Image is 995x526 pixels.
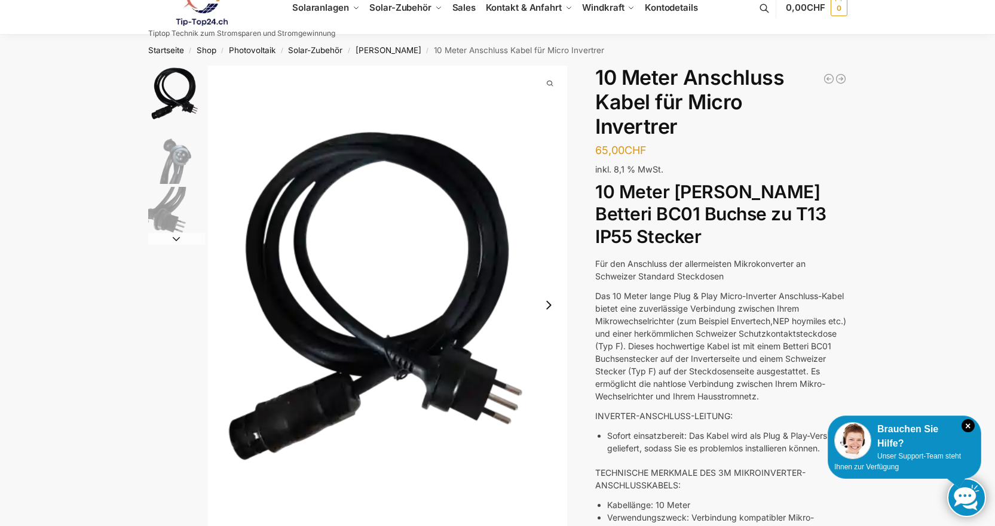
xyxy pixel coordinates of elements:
[834,422,975,451] div: Brauchen Sie Hilfe?
[216,46,229,56] span: /
[486,2,562,13] span: Kontakt & Anfahrt
[356,45,421,55] a: [PERSON_NAME]
[148,30,335,37] p: Tiptop Technik zum Stromsparen und Stromgewinnung
[197,45,216,55] a: Shop
[369,2,431,13] span: Solar-Zubehör
[807,2,825,13] span: CHF
[595,144,647,156] bdi: 65,00
[595,257,847,282] p: Für den Anschluss der allermeisten Mikrokonverter an Schweizer Standard Steckdosen
[582,2,624,13] span: Windkraft
[834,422,871,459] img: Customer service
[292,2,349,13] span: Solaranlagen
[145,66,205,125] li: 1 / 3
[595,410,847,422] p: INVERTER-ANSCHLUSS-LEITUNG:
[452,2,476,13] span: Sales
[229,45,275,55] a: Photovoltaik
[595,181,847,248] h2: 10 Meter [PERSON_NAME] Betteri BC01 Buchse zu T13 IP55 Stecker
[595,66,847,139] h1: 10 Meter Anschluss Kabel für Micro Invertrer
[127,35,868,66] nav: Breadcrumb
[148,45,184,55] a: Startseite
[595,164,663,174] span: inkl. 8,1 % MwSt.
[834,452,961,471] span: Unser Support-Team steht Ihnen zur Verfügung
[595,466,847,491] p: TECHNISCHE MERKMALE DES 3M MIKROINVERTER-ANSCHLUSSKABELS:
[288,45,342,55] a: Solar-Zubehör
[184,46,197,56] span: /
[342,46,355,56] span: /
[823,73,835,85] a: Solar Kabel Verlängerung MC4 10 Meter
[148,233,205,245] button: Next slide
[145,185,205,245] li: 3 / 3
[421,46,434,56] span: /
[786,2,825,13] span: 0,00
[607,499,847,511] li: Kabellänge: 10 Meter
[962,419,975,432] i: Schließen
[645,2,698,13] span: Kontodetails
[595,290,847,402] p: Das 10 Meter lange Plug & Play Micro-Inverter Anschluss-Kabel bietet eine zuverlässige Verbindung...
[148,127,205,184] img: Anschlusskabel-3meter-bettery
[624,144,647,156] span: CHF
[148,66,205,124] img: Anschlusskabel-3meter
[607,429,847,454] li: Sofort einsatzbereit: Das Kabel wird als Plug & Play-Version geliefert, sodass Sie es problemlos ...
[148,187,205,244] img: Anschlusskabel-3meter_schweizer-stecker
[536,293,561,318] button: Next slide
[835,73,847,85] a: 3 Meter Anschluss Kabel für Micro Invertrer
[275,46,288,56] span: /
[145,125,205,185] li: 2 / 3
